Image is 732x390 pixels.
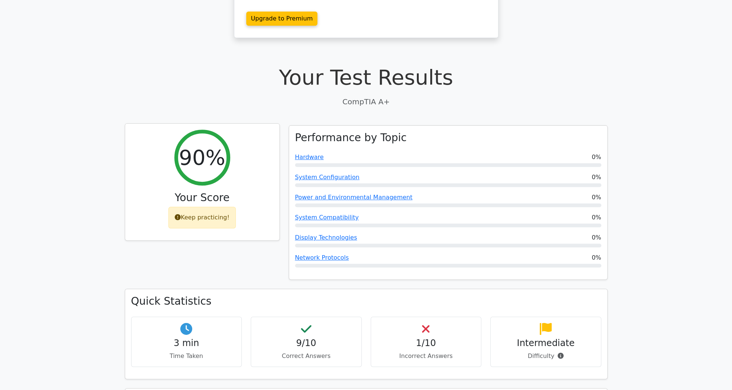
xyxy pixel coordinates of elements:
[497,338,595,349] h4: Intermediate
[257,338,355,349] h4: 9/10
[137,338,236,349] h4: 3 min
[295,194,413,201] a: Power and Environmental Management
[137,352,236,361] p: Time Taken
[257,352,355,361] p: Correct Answers
[295,174,359,181] a: System Configuration
[377,352,475,361] p: Incorrect Answers
[497,352,595,361] p: Difficulty
[125,65,608,90] h1: Your Test Results
[592,173,601,182] span: 0%
[246,12,318,26] a: Upgrade to Premium
[592,253,601,262] span: 0%
[592,213,601,222] span: 0%
[179,145,225,170] h2: 90%
[295,153,324,161] a: Hardware
[168,207,236,228] div: Keep practicing!
[295,214,359,221] a: System Compatibility
[131,191,273,204] h3: Your Score
[295,254,349,261] a: Network Protocols
[592,233,601,242] span: 0%
[592,153,601,162] span: 0%
[125,96,608,107] p: CompTIA A+
[295,234,357,241] a: Display Technologies
[592,193,601,202] span: 0%
[377,338,475,349] h4: 1/10
[131,295,601,308] h3: Quick Statistics
[295,131,407,144] h3: Performance by Topic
